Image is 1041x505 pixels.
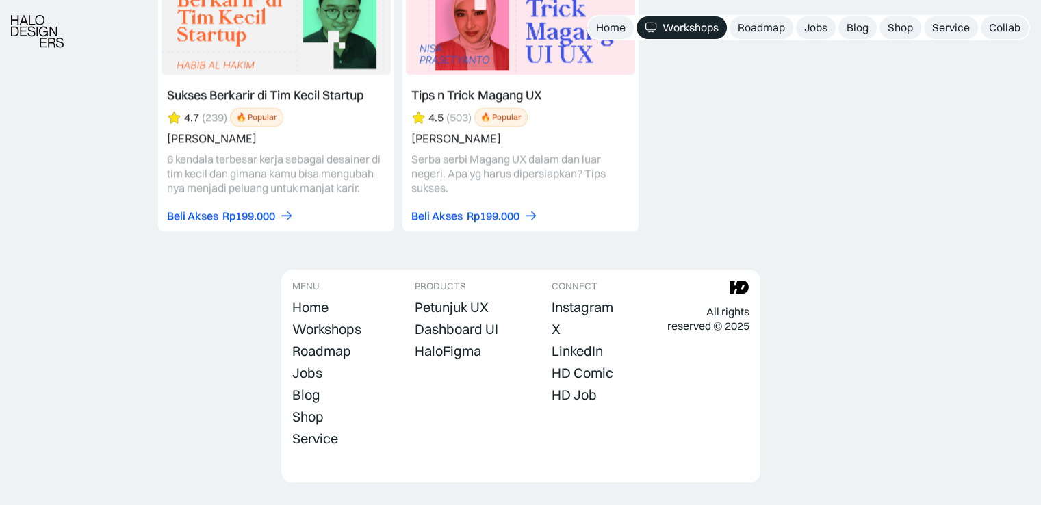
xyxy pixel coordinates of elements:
[292,320,361,339] a: Workshops
[663,21,719,35] div: Workshops
[292,385,320,404] a: Blog
[552,321,561,337] div: X
[415,298,489,317] a: Petunjuk UX
[552,343,603,359] div: LinkedIn
[292,363,322,383] a: Jobs
[292,407,324,426] a: Shop
[415,343,481,359] div: HaloFigma
[292,365,322,381] div: Jobs
[552,363,613,383] a: HD Comic
[467,209,519,223] div: Rp199.000
[292,321,361,337] div: Workshops
[415,341,481,361] a: HaloFigma
[292,299,329,315] div: Home
[552,299,613,315] div: Instagram
[292,281,320,292] div: MENU
[552,387,597,403] div: HD Job
[804,21,827,35] div: Jobs
[981,16,1029,39] a: Collab
[292,429,338,448] a: Service
[989,21,1020,35] div: Collab
[838,16,877,39] a: Blog
[888,21,913,35] div: Shop
[167,209,218,223] div: Beli Akses
[847,21,869,35] div: Blog
[552,320,561,339] a: X
[924,16,978,39] a: Service
[879,16,921,39] a: Shop
[292,430,338,447] div: Service
[415,299,489,315] div: Petunjuk UX
[552,385,597,404] a: HD Job
[596,21,626,35] div: Home
[730,16,793,39] a: Roadmap
[411,209,463,223] div: Beli Akses
[932,21,970,35] div: Service
[415,321,498,337] div: Dashboard UI
[667,305,749,333] div: All rights reserved © 2025
[222,209,275,223] div: Rp199.000
[415,281,465,292] div: PRODUCTS
[637,16,727,39] a: Workshops
[415,320,498,339] a: Dashboard UI
[292,387,320,403] div: Blog
[552,298,613,317] a: Instagram
[552,281,597,292] div: CONNECT
[292,298,329,317] a: Home
[588,16,634,39] a: Home
[292,341,351,361] a: Roadmap
[552,341,603,361] a: LinkedIn
[552,365,613,381] div: HD Comic
[411,209,538,223] a: Beli AksesRp199.000
[292,409,324,425] div: Shop
[292,343,351,359] div: Roadmap
[796,16,836,39] a: Jobs
[738,21,785,35] div: Roadmap
[167,209,294,223] a: Beli AksesRp199.000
